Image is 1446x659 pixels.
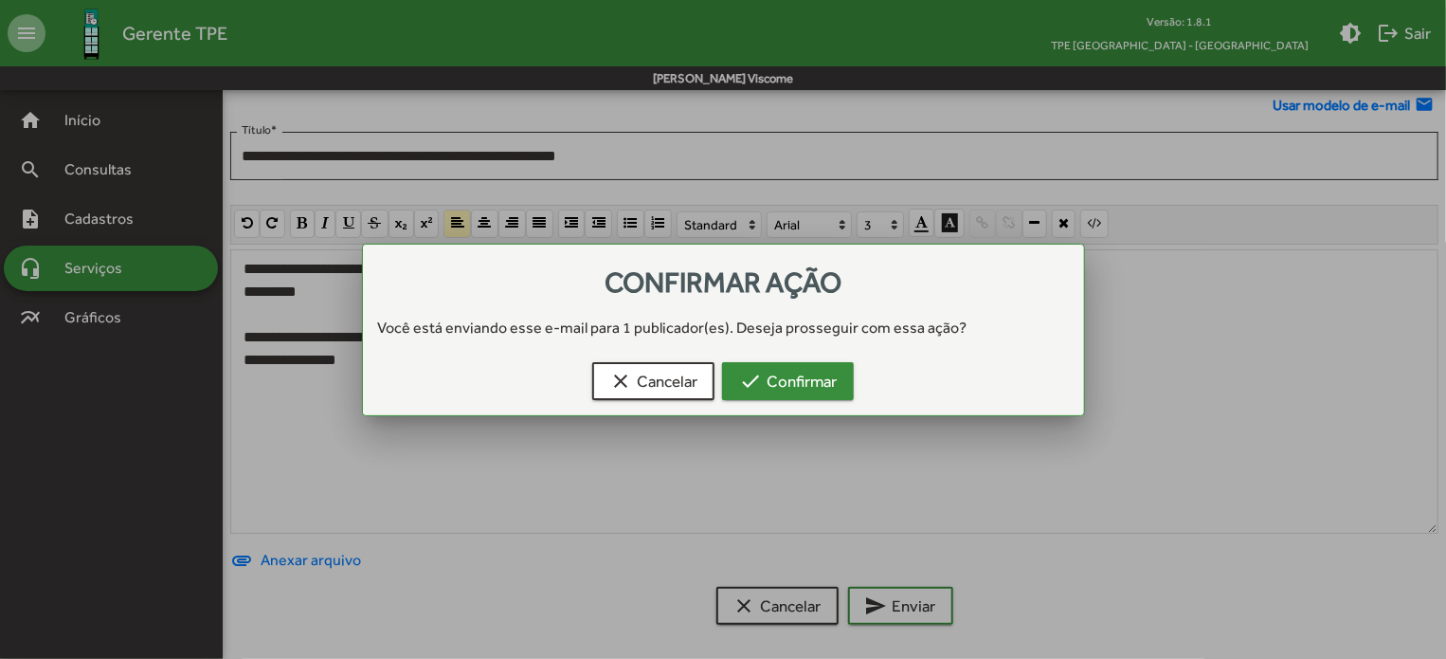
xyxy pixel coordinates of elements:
button: Confirmar [722,362,854,400]
mat-icon: check [739,370,762,393]
div: Você está enviando esse e-mail para 1 publicador(es). Deseja prosseguir com essa ação? [363,317,1084,339]
span: Confirmar [739,364,837,398]
span: Cancelar [609,364,697,398]
mat-icon: clear [609,370,632,393]
span: Confirmar ação [605,265,841,299]
button: Cancelar [592,362,714,400]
